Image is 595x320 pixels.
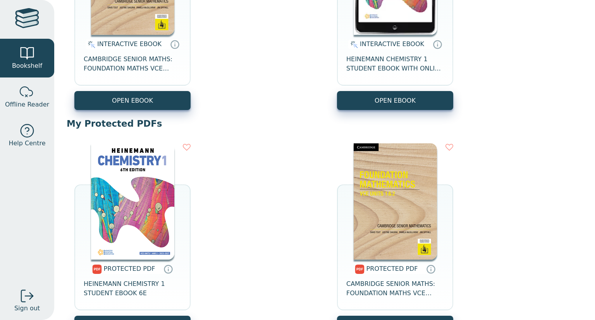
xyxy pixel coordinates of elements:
[84,55,181,73] span: CAMBRIDGE SENIOR MATHS: FOUNDATION MATHS VCE UNITS 1&2 EBOOK
[348,40,358,49] img: interactive.svg
[366,265,418,272] span: PROTECTED PDF
[337,91,453,110] button: OPEN EBOOK
[346,279,444,298] span: CAMBRIDGE SENIOR MATHS: FOUNDATION MATHS VCE UNITS 1&2 STUDENT EBOOK
[67,118,583,129] p: My Protected PDFs
[5,100,49,109] span: Offline Reader
[84,279,181,298] span: HEINEMANN CHEMISTRY 1 STUDENT EBOOK 6E
[104,265,155,272] span: PROTECTED PDF
[92,265,102,274] img: pdf.svg
[433,40,442,49] a: Interactive eBooks are accessed online via the publisher’s portal. They contain interactive resou...
[12,61,42,71] span: Bookshelf
[74,91,191,110] button: OPEN EBOOK
[97,40,162,48] span: INTERACTIVE EBOOK
[360,40,424,48] span: INTERACTIVE EBOOK
[163,264,173,274] a: Protected PDFs cannot be printed, copied or shared. They can be accessed online through Education...
[170,40,179,49] a: Interactive eBooks are accessed online via the publisher’s portal. They contain interactive resou...
[426,264,435,274] a: Protected PDFs cannot be printed, copied or shared. They can be accessed online through Education...
[91,143,174,260] img: 21b408fe-f6aa-46f2-9e07-b3180abdf2fd.png
[14,304,40,313] span: Sign out
[354,143,437,260] img: eb01666a-3fef-48e9-a43c-2eb418378ad3.png
[355,265,365,274] img: pdf.svg
[9,139,45,148] span: Help Centre
[86,40,95,49] img: interactive.svg
[346,55,444,73] span: HEINEMANN CHEMISTRY 1 STUDENT EBOOK WITH ONLINE ASSESSMENT 6E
